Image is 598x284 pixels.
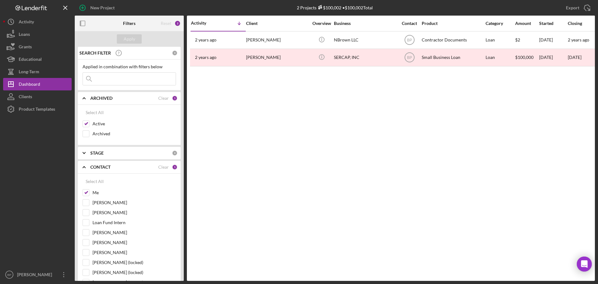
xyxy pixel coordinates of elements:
[3,103,72,115] button: Product Templates
[334,49,396,66] div: SERCAP, INC
[407,38,412,42] text: BP
[568,37,589,42] time: 2 years ago
[398,21,421,26] div: Contact
[316,5,341,10] div: $100,002
[3,268,72,281] button: BP[PERSON_NAME]
[90,2,115,14] div: New Project
[90,151,104,156] b: STAGE
[195,37,216,42] time: 2024-01-05 14:45
[124,34,135,44] div: Apply
[539,32,567,48] div: [DATE]
[515,49,539,66] div: $100,000
[246,21,308,26] div: Client
[334,32,396,48] div: NBrown LLC
[334,21,396,26] div: Business
[86,175,104,188] div: Select All
[486,32,515,48] div: Loan
[568,55,581,60] time: [DATE]
[93,229,176,236] label: [PERSON_NAME]
[93,239,176,246] label: [PERSON_NAME]
[3,28,72,41] button: Loans
[19,16,34,30] div: Activity
[19,53,42,67] div: Educational
[560,2,595,14] button: Export
[486,21,515,26] div: Category
[83,64,176,69] div: Applied in combination with filters below
[486,49,515,66] div: Loan
[83,175,107,188] button: Select All
[7,273,12,277] text: BP
[93,190,176,196] label: Me
[195,55,216,60] time: 2023-11-22 14:05
[93,269,176,276] label: [PERSON_NAME] (locked)
[79,51,111,55] b: SEARCH FILTER
[19,103,55,117] div: Product Templates
[407,55,412,60] text: BP
[86,106,104,119] div: Select All
[93,200,176,206] label: [PERSON_NAME]
[161,21,171,26] div: Reset
[3,65,72,78] button: Long-Term
[19,28,30,42] div: Loans
[19,78,40,92] div: Dashboard
[515,37,520,42] span: $2
[422,32,484,48] div: Contractor Documents
[93,219,176,226] label: Loan Fund Intern
[172,164,178,170] div: 1
[191,21,218,26] div: Activity
[539,49,567,66] div: [DATE]
[297,5,373,10] div: 2 Projects • $100,002 Total
[19,41,32,55] div: Grants
[577,257,592,272] div: Open Intercom Messenger
[174,20,181,26] div: 2
[172,150,178,156] div: 0
[566,2,579,14] div: Export
[19,90,32,104] div: Clients
[3,41,72,53] button: Grants
[90,165,111,170] b: CONTACT
[19,65,39,79] div: Long-Term
[246,32,308,48] div: [PERSON_NAME]
[16,268,56,282] div: [PERSON_NAME]
[515,21,539,26] div: Amount
[246,49,308,66] div: [PERSON_NAME]
[158,96,169,101] div: Clear
[172,95,178,101] div: 1
[3,90,72,103] button: Clients
[3,78,72,90] button: Dashboard
[158,165,169,170] div: Clear
[93,209,176,216] label: [PERSON_NAME]
[539,21,567,26] div: Started
[123,21,135,26] b: Filters
[93,131,176,137] label: Archived
[93,121,176,127] label: Active
[75,2,121,14] button: New Project
[93,249,176,256] label: [PERSON_NAME]
[90,96,112,101] b: ARCHIVED
[422,21,484,26] div: Product
[93,259,176,266] label: [PERSON_NAME] (locked)
[117,34,142,44] button: Apply
[83,106,107,119] button: Select All
[3,16,72,28] button: Activity
[422,49,484,66] div: Small Business Loan
[310,21,333,26] div: Overview
[3,53,72,65] button: Educational
[172,50,178,56] div: 0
